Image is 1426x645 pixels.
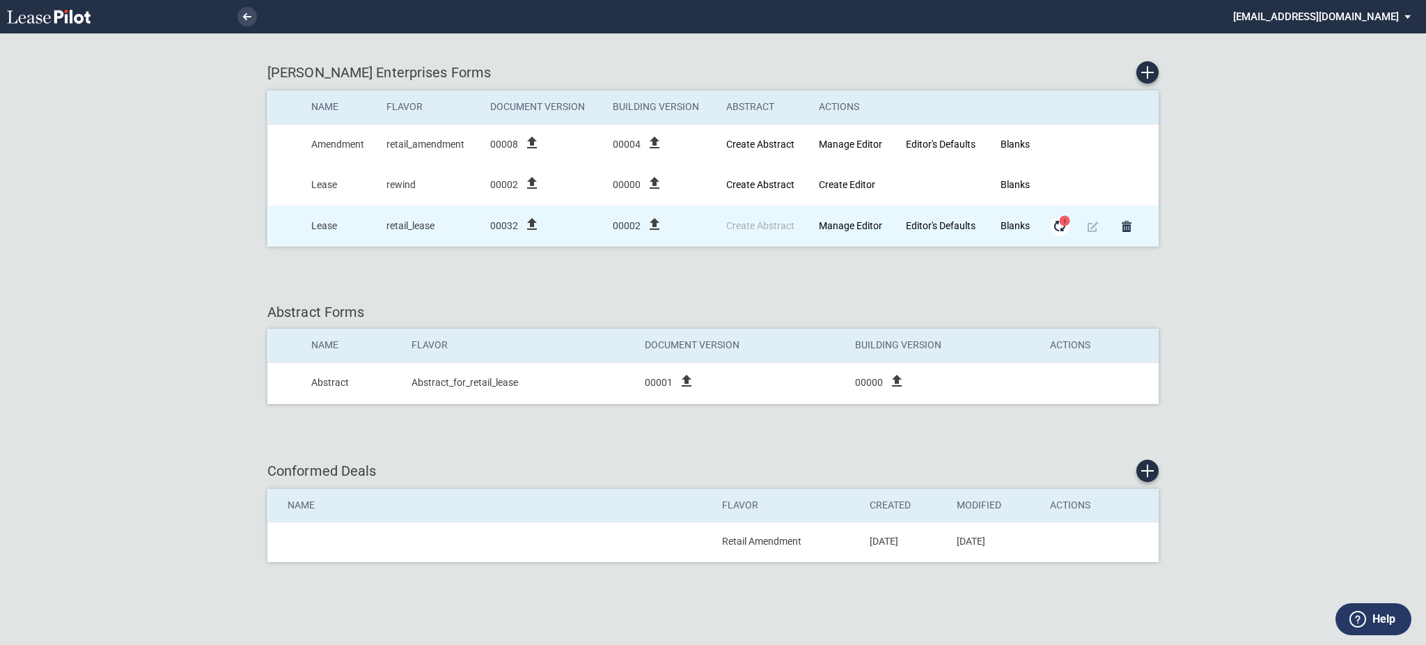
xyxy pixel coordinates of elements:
label: file_upload [678,380,695,391]
label: file_upload [646,182,663,194]
td: Amendment [301,124,377,165]
i: file_upload [678,373,695,389]
th: Created [860,489,947,522]
a: Blanks [1001,139,1030,150]
td: Lease [301,165,377,206]
div: Abstract Forms [267,302,1159,322]
span: 00001 [645,376,673,390]
th: Building Version [845,329,1040,362]
th: Modified [947,489,1040,522]
a: Create new Abstract [726,179,794,190]
a: Create new conformed deal [1136,460,1159,482]
button: Help [1335,603,1411,635]
div: [PERSON_NAME] Enterprises Forms [267,61,1159,84]
td: rewind [377,165,480,206]
i: file_upload [888,373,905,389]
th: Actions [1040,329,1159,362]
label: file_upload [646,142,663,153]
span: 00002 [613,219,641,233]
td: retail_amendment [377,124,480,165]
a: Create new Abstract [726,139,794,150]
td: retail_lease [377,205,480,247]
span: 00004 [613,138,641,152]
a: Manage Editor [819,220,882,231]
tr: Created At: 2025-06-19T15:45:57+05:30; Updated At: 2025-09-15T15:42:30+05:30 [268,205,1159,247]
td: Abstract_for_retail_lease [402,362,635,403]
i: file_upload [524,175,540,192]
a: Blanks [1001,179,1030,190]
th: Building Version [603,91,716,124]
th: Document Version [635,329,845,362]
md-icon: Delete Form [1118,218,1135,235]
span: 00000 [613,178,641,192]
td: Abstract [301,362,402,403]
a: Editor's Defaults [906,139,976,150]
tr: Created At: 2025-01-09T23:05:55+05:30; Updated At: 2025-01-09T23:09:35+05:30 [268,165,1159,206]
tr: Created At: 2024-09-19T15:14:21+05:30; Updated At: 2024-09-19T15:15:56+05:30 [268,124,1159,165]
th: Name [268,489,713,522]
th: Flavor [377,91,480,124]
label: file_upload [524,224,540,235]
label: file_upload [524,142,540,153]
span: 00002 [490,178,518,192]
i: file_upload [524,134,540,151]
label: file_upload [888,380,905,391]
label: Help [1372,610,1395,628]
i: file_upload [646,175,663,192]
th: Abstract [716,91,809,124]
th: Name [301,91,377,124]
th: Flavor [712,489,860,522]
th: Actions [1040,489,1159,522]
th: Actions [809,91,896,124]
a: Blanks [1001,220,1030,231]
span: 00032 [490,219,518,233]
i: file_upload [646,134,663,151]
th: Document Version [480,91,603,124]
td: Lease [301,205,377,247]
a: Editor's Defaults [906,220,976,231]
span: 00000 [855,376,883,390]
td: Retail Amendment [712,522,860,562]
span: 1 [1060,216,1070,226]
md-icon: Form Updates [1051,218,1068,235]
a: Manage Editor [819,139,882,150]
a: Form Updates 1 [1050,217,1069,236]
label: file_upload [646,224,663,235]
span: 00008 [490,138,518,152]
a: Create new Form [1136,61,1159,84]
a: Delete Form [1117,217,1136,236]
i: file_upload [524,216,540,233]
th: Name [301,329,402,362]
i: file_upload [646,216,663,233]
label: file_upload [524,182,540,194]
a: Create Editor [819,179,875,190]
th: Flavor [402,329,635,362]
div: Conformed Deals [267,460,1159,482]
td: [DATE] [860,522,947,562]
td: [DATE] [947,522,1040,562]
